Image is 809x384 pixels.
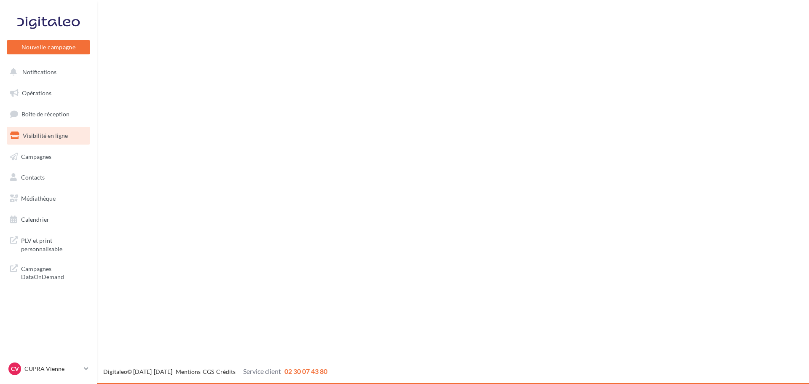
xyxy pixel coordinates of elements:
[21,195,56,202] span: Médiathèque
[5,63,88,81] button: Notifications
[21,153,51,160] span: Campagnes
[21,235,87,253] span: PLV et print personnalisable
[176,368,201,375] a: Mentions
[7,361,90,377] a: CV CUPRA Vienne
[103,368,127,375] a: Digitaleo
[21,263,87,281] span: Campagnes DataOnDemand
[24,365,80,373] p: CUPRA Vienne
[11,365,19,373] span: CV
[5,260,92,285] a: Campagnes DataOnDemand
[21,216,49,223] span: Calendrier
[22,68,56,75] span: Notifications
[5,169,92,186] a: Contacts
[284,367,327,375] span: 02 30 07 43 80
[5,105,92,123] a: Boîte de réception
[23,132,68,139] span: Visibilité en ligne
[5,190,92,207] a: Médiathèque
[5,148,92,166] a: Campagnes
[5,127,92,145] a: Visibilité en ligne
[7,40,90,54] button: Nouvelle campagne
[5,84,92,102] a: Opérations
[5,211,92,228] a: Calendrier
[5,231,92,256] a: PLV et print personnalisable
[21,110,70,118] span: Boîte de réception
[203,368,214,375] a: CGS
[22,89,51,97] span: Opérations
[103,368,327,375] span: © [DATE]-[DATE] - - -
[21,174,45,181] span: Contacts
[243,367,281,375] span: Service client
[216,368,236,375] a: Crédits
